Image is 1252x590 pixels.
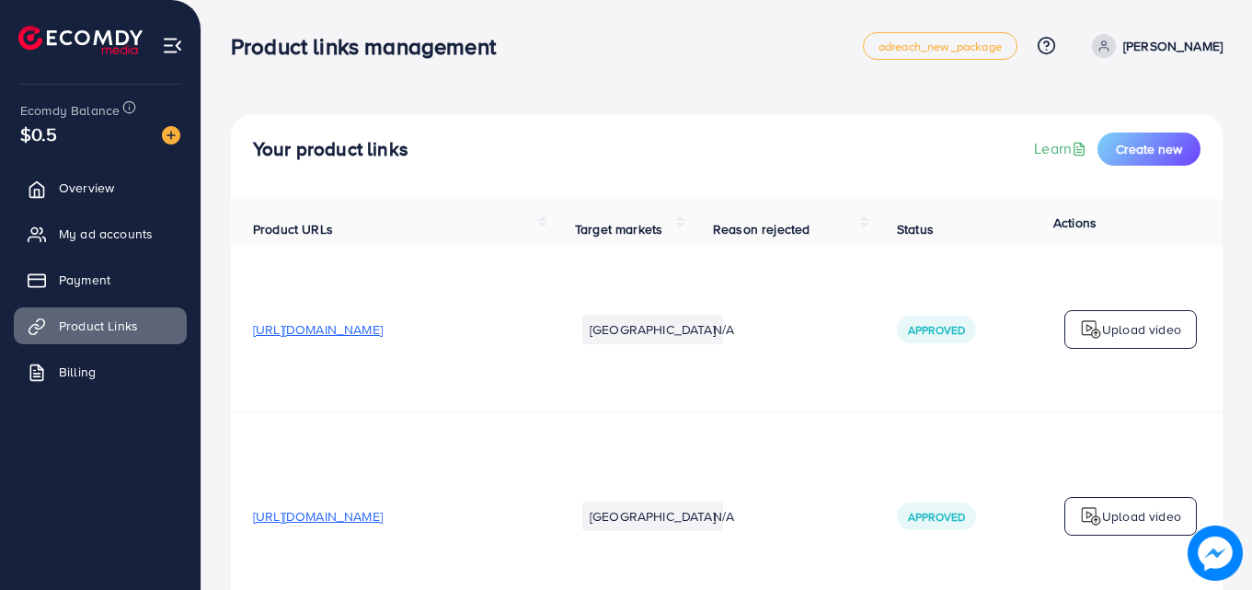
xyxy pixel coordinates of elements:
img: logo [1080,505,1102,527]
h4: Your product links [253,138,408,161]
span: Product URLs [253,220,333,238]
span: N/A [713,320,734,339]
span: Ecomdy Balance [20,101,120,120]
span: Approved [908,509,965,525]
a: Billing [14,353,187,390]
span: Reason rejected [713,220,810,238]
p: Upload video [1102,318,1181,341]
span: adreach_new_package [879,40,1002,52]
img: image [162,126,180,145]
img: logo [1080,318,1102,341]
span: [URL][DOMAIN_NAME] [253,320,383,339]
img: logo [18,26,143,54]
span: Target markets [575,220,662,238]
span: Create new [1116,140,1182,158]
span: Overview [59,179,114,197]
a: Learn [1034,138,1090,159]
span: My ad accounts [59,225,153,243]
a: adreach_new_package [863,32,1017,60]
span: [URL][DOMAIN_NAME] [253,507,383,526]
button: Create new [1097,133,1200,166]
span: Billing [59,363,96,381]
a: Product Links [14,307,187,344]
span: N/A [713,507,734,526]
li: [GEOGRAPHIC_DATA] [582,502,723,531]
a: [PERSON_NAME] [1085,34,1223,58]
span: $0.5 [20,121,58,147]
span: Approved [908,322,965,338]
h3: Product links management [231,33,511,60]
li: [GEOGRAPHIC_DATA] [582,315,723,344]
span: Payment [59,271,110,289]
span: Actions [1053,214,1097,232]
a: Overview [14,169,187,206]
span: Product Links [59,317,138,335]
p: Upload video [1102,505,1181,527]
a: Payment [14,261,187,298]
a: My ad accounts [14,215,187,252]
img: menu [162,35,183,56]
span: Status [897,220,934,238]
img: image [1188,526,1243,581]
p: [PERSON_NAME] [1123,35,1223,57]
